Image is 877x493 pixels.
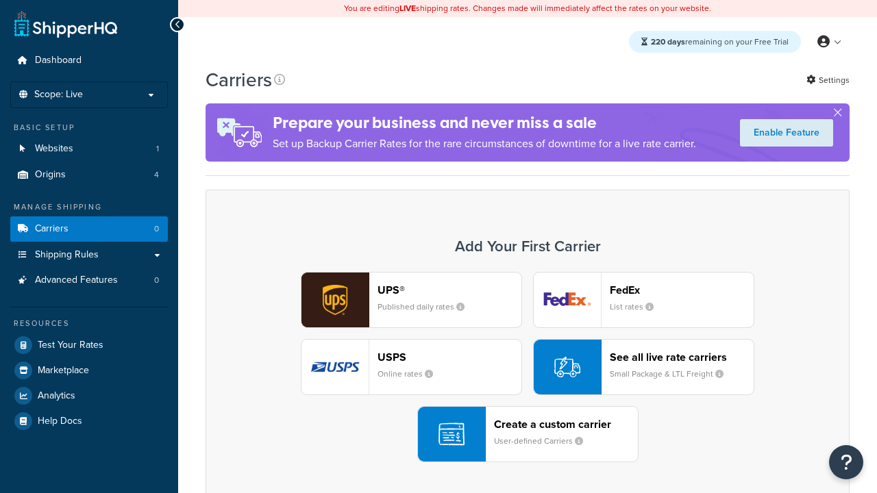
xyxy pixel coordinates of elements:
header: Create a custom carrier [494,418,638,431]
a: Carriers 0 [10,216,168,242]
span: Help Docs [38,416,82,427]
div: Manage Shipping [10,201,168,213]
a: Help Docs [10,409,168,433]
header: USPS [378,351,521,364]
h3: Add Your First Carrier [220,238,835,255]
p: Set up Backup Carrier Rates for the rare circumstances of downtime for a live rate carrier. [273,134,696,153]
strong: 220 days [651,36,685,48]
header: FedEx [610,283,754,296]
button: ups logoUPS®Published daily rates [301,272,522,328]
img: ups logo [301,273,369,327]
button: fedEx logoFedExList rates [533,272,754,328]
span: Websites [35,143,73,155]
a: Shipping Rules [10,242,168,268]
a: ShipperHQ Home [14,10,117,38]
h1: Carriers [206,66,272,93]
button: Open Resource Center [829,445,863,479]
span: Scope: Live [34,89,83,101]
small: User-defined Carriers [494,435,594,447]
li: Advanced Features [10,268,168,293]
span: Advanced Features [35,275,118,286]
b: LIVE [399,2,416,14]
header: UPS® [378,283,521,296]
li: Websites [10,136,168,162]
div: Basic Setup [10,122,168,134]
div: Resources [10,318,168,329]
small: Online rates [378,368,444,380]
a: Origins 4 [10,162,168,188]
img: icon-carrier-liverate-becf4550.svg [554,354,580,380]
a: Advanced Features 0 [10,268,168,293]
img: usps logo [301,340,369,394]
a: Websites 1 [10,136,168,162]
a: Dashboard [10,48,168,73]
span: Marketplace [38,365,89,377]
small: List rates [610,301,665,313]
button: See all live rate carriersSmall Package & LTL Freight [533,339,754,395]
a: Settings [806,71,850,90]
span: 0 [154,223,159,235]
div: remaining on your Free Trial [629,31,801,53]
li: Carriers [10,216,168,242]
header: See all live rate carriers [610,351,754,364]
small: Published daily rates [378,301,475,313]
span: Shipping Rules [35,249,99,261]
span: Carriers [35,223,69,235]
img: icon-carrier-custom-c93b8a24.svg [438,421,465,447]
img: ad-rules-rateshop-fe6ec290ccb7230408bd80ed9643f0289d75e0ffd9eb532fc0e269fcd187b520.png [206,103,273,162]
span: 4 [154,169,159,181]
span: Analytics [38,390,75,402]
button: Create a custom carrierUser-defined Carriers [417,406,639,462]
a: Marketplace [10,358,168,383]
span: 1 [156,143,159,155]
span: Dashboard [35,55,82,66]
small: Small Package & LTL Freight [610,368,734,380]
span: Origins [35,169,66,181]
img: fedEx logo [534,273,601,327]
h4: Prepare your business and never miss a sale [273,112,696,134]
button: usps logoUSPSOnline rates [301,339,522,395]
span: Test Your Rates [38,340,103,351]
a: Enable Feature [740,119,833,147]
li: Origins [10,162,168,188]
span: 0 [154,275,159,286]
a: Test Your Rates [10,333,168,357]
a: Analytics [10,383,168,408]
